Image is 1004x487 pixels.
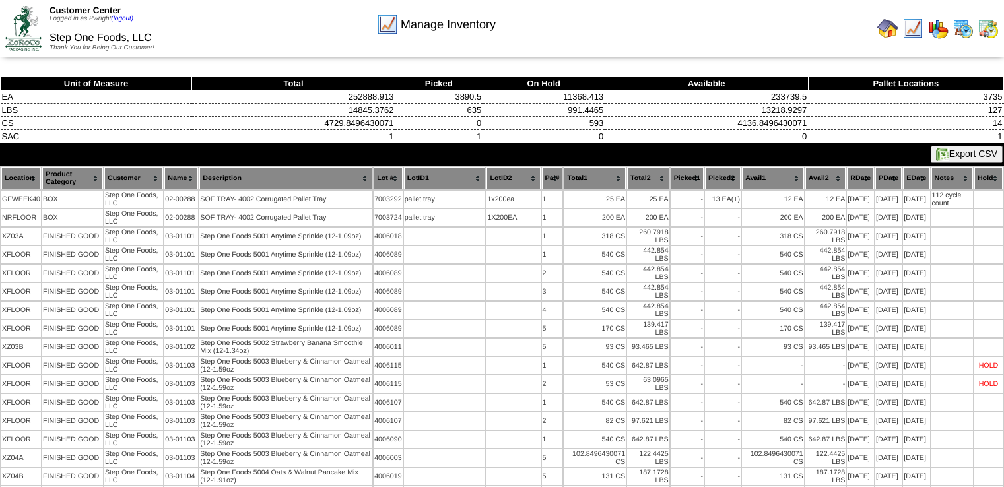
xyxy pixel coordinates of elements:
[564,283,626,300] td: 540 CS
[805,431,846,448] td: 642.87 LBS
[605,104,808,117] td: 13218.9297
[742,246,804,263] td: 540 CS
[1,265,41,282] td: XFLOOR
[627,167,669,189] th: Total2
[192,77,395,90] th: Total
[104,167,163,189] th: Customer
[104,394,163,411] td: Step One Foods, LLC
[875,246,902,263] td: [DATE]
[199,265,372,282] td: Step One Foods 5001 Anytime Sprinkle (12-1.09oz)
[564,320,626,337] td: 170 CS
[671,246,704,263] td: -
[805,246,846,263] td: 442.854 LBS
[903,412,929,430] td: [DATE]
[374,357,403,374] td: 4006115
[903,302,929,319] td: [DATE]
[671,302,704,319] td: -
[847,283,874,300] td: [DATE]
[374,412,403,430] td: 4006107
[483,77,605,90] th: On Hold
[671,375,704,393] td: -
[404,209,486,226] td: pallet tray
[805,265,846,282] td: 442.854 LBS
[705,209,741,226] td: -
[742,375,804,393] td: -
[542,246,563,263] td: 1
[374,431,403,448] td: 4006090
[671,320,704,337] td: -
[104,339,163,356] td: Step One Foods, LLC
[542,191,563,208] td: 1
[199,302,372,319] td: Step One Foods 5001 Anytime Sprinkle (12-1.09oz)
[627,283,669,300] td: 442.854 LBS
[605,117,808,130] td: 4136.8496430071
[5,6,42,50] img: ZoRoCo_Logo(Green%26Foil)%20jpg.webp
[104,246,163,263] td: Step One Foods, LLC
[903,283,929,300] td: [DATE]
[978,18,999,39] img: calendarinout.gif
[564,394,626,411] td: 540 CS
[627,394,669,411] td: 642.87 LBS
[953,18,974,39] img: calendarprod.gif
[903,167,929,189] th: EDate
[104,283,163,300] td: Step One Foods, LLC
[50,44,154,51] span: Thank You for Being Our Customer!
[808,77,1003,90] th: Pallet Locations
[627,339,669,356] td: 93.465 LBS
[542,375,563,393] td: 2
[742,265,804,282] td: 540 CS
[705,357,741,374] td: -
[374,246,403,263] td: 4006089
[627,375,669,393] td: 63.0965 LBS
[564,431,626,448] td: 540 CS
[805,283,846,300] td: 442.854 LBS
[875,339,902,356] td: [DATE]
[199,394,372,411] td: Step One Foods 5003 Blueberry & Cinnamon Oatmeal (12-1.59oz
[627,228,669,245] td: 260.7918 LBS
[903,431,929,448] td: [DATE]
[104,228,163,245] td: Step One Foods, LLC
[742,394,804,411] td: 540 CS
[671,228,704,245] td: -
[542,394,563,411] td: 1
[705,283,741,300] td: -
[542,283,563,300] td: 3
[395,77,483,90] th: Picked
[927,18,949,39] img: graph.gif
[875,167,902,189] th: PDate
[374,375,403,393] td: 4006115
[164,394,198,411] td: 03-01103
[847,431,874,448] td: [DATE]
[1,375,41,393] td: XFLOOR
[486,191,540,208] td: 1x200ea
[671,191,704,208] td: -
[936,148,949,161] img: excel.gif
[705,265,741,282] td: -
[1,228,41,245] td: XZ03A
[42,320,103,337] td: FINISHED GOOD
[875,357,902,374] td: [DATE]
[627,191,669,208] td: 25 EA
[627,357,669,374] td: 642.87 LBS
[377,14,398,35] img: line_graph.gif
[395,117,483,130] td: 0
[50,32,152,44] span: Step One Foods, LLC
[705,320,741,337] td: -
[902,18,923,39] img: line_graph.gif
[627,412,669,430] td: 97.621 LBS
[931,191,973,208] td: 112 cycle count
[805,209,846,226] td: 200 EA
[903,357,929,374] td: [DATE]
[42,449,103,467] td: FINISHED GOOD
[192,117,395,130] td: 4729.8496430071
[42,265,103,282] td: FINISHED GOOD
[564,246,626,263] td: 540 CS
[805,394,846,411] td: 642.87 LBS
[1,104,192,117] td: LBS
[627,302,669,319] td: 442.854 LBS
[42,394,103,411] td: FINISHED GOOD
[931,146,1003,163] button: Export CSV
[199,320,372,337] td: Step One Foods 5001 Anytime Sprinkle (12-1.09oz)
[483,90,605,104] td: 11368.413
[192,104,395,117] td: 14845.3762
